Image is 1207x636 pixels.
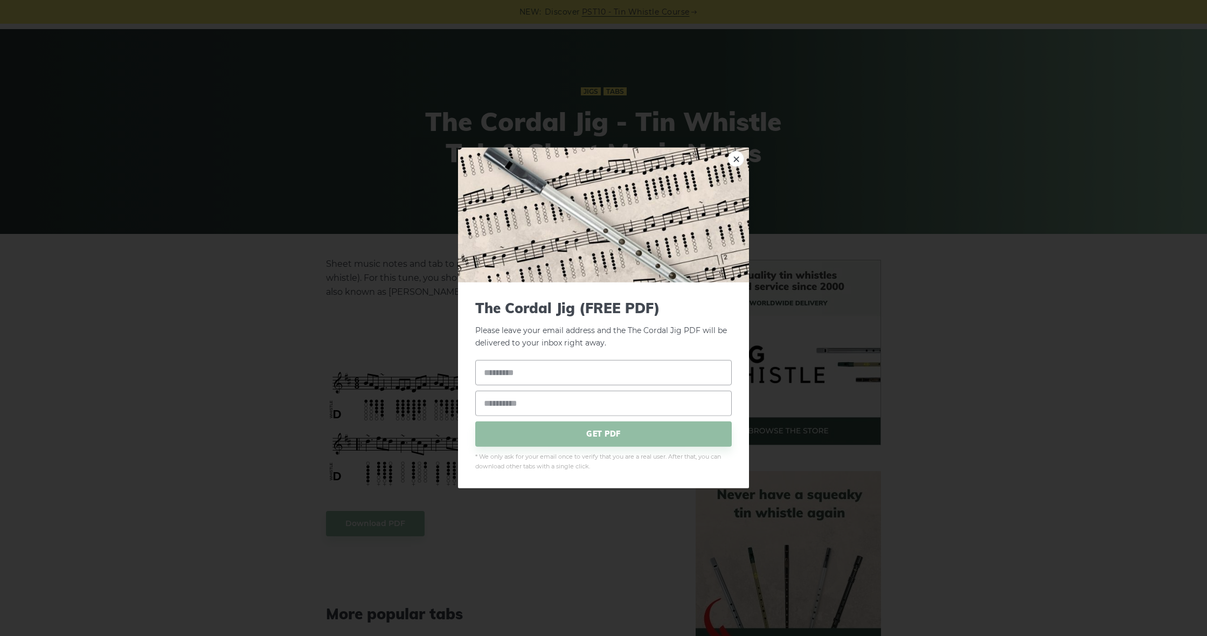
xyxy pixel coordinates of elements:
a: × [728,151,744,167]
img: Tin Whistle Tab Preview [458,148,749,282]
span: * We only ask for your email once to verify that you are a real user. After that, you can downloa... [475,452,732,471]
span: GET PDF [475,421,732,446]
p: Please leave your email address and the The Cordal Jig PDF will be delivered to your inbox right ... [475,300,732,349]
span: The Cordal Jig (FREE PDF) [475,300,732,316]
